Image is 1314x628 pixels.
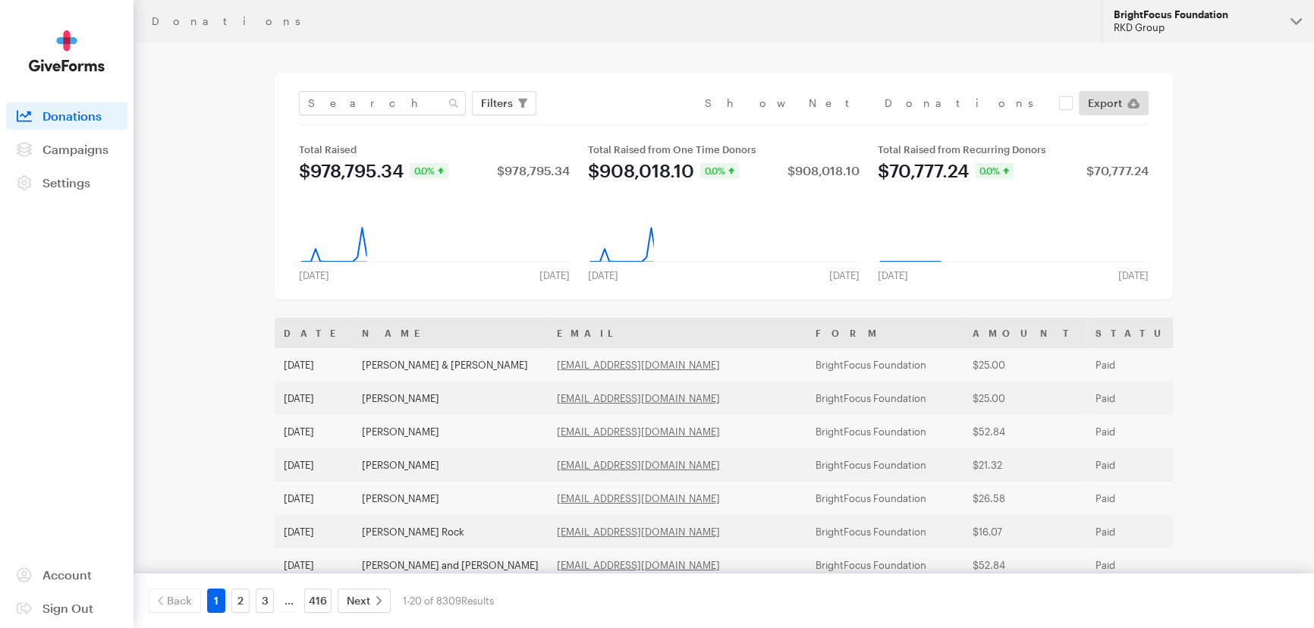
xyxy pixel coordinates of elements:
div: 0.0% [410,163,448,178]
span: Results [461,595,494,607]
td: BrightFocus Foundation [806,448,963,482]
div: [DATE] [579,269,627,281]
a: 2 [231,589,250,613]
div: $70,777.24 [1086,165,1149,177]
a: Campaigns [6,136,127,163]
span: Donations [42,108,102,123]
a: [EMAIL_ADDRESS][DOMAIN_NAME] [557,459,720,471]
td: [DATE] [275,548,353,582]
div: BrightFocus Foundation [1114,8,1278,21]
td: BrightFocus Foundation [806,348,963,382]
td: [PERSON_NAME] Rock [353,515,548,548]
div: [DATE] [290,269,338,281]
div: Total Raised from One Time Donors [588,143,859,155]
a: Sign Out [6,595,127,622]
span: Sign Out [42,601,93,615]
div: [DATE] [1109,269,1158,281]
td: $21.32 [963,448,1086,482]
span: Next [347,592,370,610]
td: [DATE] [275,482,353,515]
td: [PERSON_NAME] [353,415,548,448]
a: [EMAIL_ADDRESS][DOMAIN_NAME] [557,425,720,438]
td: Paid [1086,382,1198,415]
td: [DATE] [275,382,353,415]
a: [EMAIL_ADDRESS][DOMAIN_NAME] [557,392,720,404]
td: BrightFocus Foundation [806,548,963,582]
div: $908,018.10 [588,162,694,180]
a: 3 [256,589,274,613]
td: [PERSON_NAME] [353,382,548,415]
div: Total Raised from Recurring Donors [878,143,1149,155]
td: Paid [1086,448,1198,482]
a: [EMAIL_ADDRESS][DOMAIN_NAME] [557,359,720,371]
td: Paid [1086,348,1198,382]
div: $908,018.10 [787,165,860,177]
td: [PERSON_NAME] & [PERSON_NAME] [353,348,548,382]
div: 0.0% [700,163,739,178]
a: [EMAIL_ADDRESS][DOMAIN_NAME] [557,492,720,504]
td: [PERSON_NAME] [353,448,548,482]
div: $978,795.34 [497,165,570,177]
a: Account [6,561,127,589]
span: Settings [42,175,90,190]
a: Export [1079,91,1149,115]
td: $25.00 [963,348,1086,382]
td: BrightFocus Foundation [806,415,963,448]
th: Form [806,318,963,348]
th: Email [548,318,806,348]
td: [PERSON_NAME] and [PERSON_NAME] [353,548,548,582]
button: Filters [472,91,536,115]
a: [EMAIL_ADDRESS][DOMAIN_NAME] [557,559,720,571]
td: $52.84 [963,415,1086,448]
td: [DATE] [275,348,353,382]
td: [DATE] [275,515,353,548]
th: Name [353,318,548,348]
td: BrightFocus Foundation [806,515,963,548]
td: [PERSON_NAME] [353,482,548,515]
td: $16.07 [963,515,1086,548]
a: [EMAIL_ADDRESS][DOMAIN_NAME] [557,526,720,538]
td: BrightFocus Foundation [806,482,963,515]
a: Next [338,589,391,613]
td: Paid [1086,548,1198,582]
span: Filters [481,94,513,112]
td: Paid [1086,482,1198,515]
div: [DATE] [820,269,869,281]
td: Paid [1086,415,1198,448]
td: [DATE] [275,448,353,482]
div: 0.0% [975,163,1014,178]
th: Date [275,318,353,348]
div: 1-20 of 8309 [403,589,494,613]
a: Donations [6,102,127,130]
td: $26.58 [963,482,1086,515]
th: Status [1086,318,1198,348]
div: [DATE] [869,269,917,281]
div: $978,795.34 [299,162,404,180]
div: RKD Group [1114,21,1278,34]
td: [DATE] [275,415,353,448]
span: Campaigns [42,142,108,156]
span: Export [1088,94,1122,112]
div: [DATE] [530,269,579,281]
td: BrightFocus Foundation [806,382,963,415]
a: Settings [6,169,127,196]
div: Total Raised [299,143,570,155]
a: 416 [304,589,332,613]
th: Amount [963,318,1086,348]
div: $70,777.24 [878,162,969,180]
td: $25.00 [963,382,1086,415]
input: Search Name & Email [299,91,466,115]
img: GiveForms [29,30,105,72]
span: Account [42,567,92,582]
td: $52.84 [963,548,1086,582]
td: Paid [1086,515,1198,548]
